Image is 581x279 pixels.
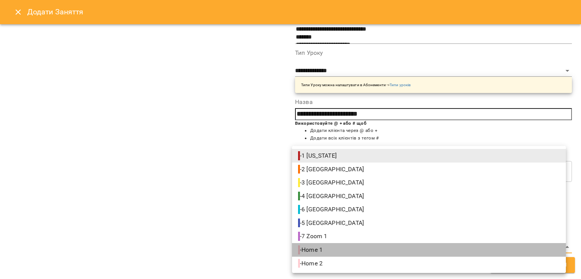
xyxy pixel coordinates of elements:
[298,205,365,214] span: - 6 [GEOGRAPHIC_DATA]
[298,151,338,160] span: - 1 [US_STATE]
[298,245,324,254] span: - Home 1
[298,165,365,174] span: - 2 [GEOGRAPHIC_DATA]
[298,259,324,268] span: - Home 2
[298,192,365,201] span: - 4 [GEOGRAPHIC_DATA]
[298,219,365,228] span: - 5 [GEOGRAPHIC_DATA]
[298,232,329,241] span: - 7 Zoom 1
[298,178,365,187] span: - 3 [GEOGRAPHIC_DATA]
